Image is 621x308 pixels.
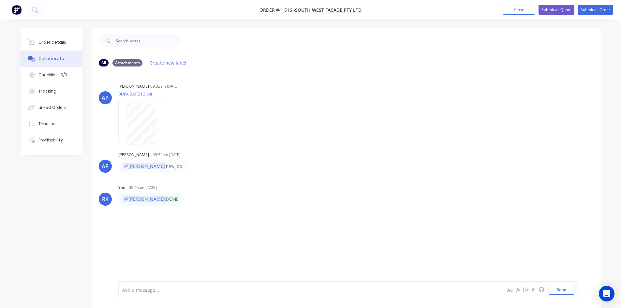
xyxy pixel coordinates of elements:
div: Open Intercom Messenger [599,286,614,301]
button: Linked Orders [21,99,82,116]
div: Linked Orders [38,105,67,110]
div: Profitability [38,137,63,143]
button: Timeline [21,116,82,132]
div: Tracking [38,88,56,94]
span: Order #41516 - [259,7,295,13]
p: new job [123,163,182,169]
div: Collaborate [38,56,64,62]
div: AP [102,162,109,170]
div: - 09:45am [DATE] [126,185,157,191]
div: Checklists 0/0 [38,72,67,78]
button: Aa [506,286,514,294]
input: Search notes... [116,34,180,47]
button: Order details [21,34,82,51]
div: [PERSON_NAME] [118,152,149,158]
button: ☺ [538,286,545,294]
div: 09:32am [DATE] [150,83,178,89]
span: @[PERSON_NAME] [123,196,166,202]
a: South West Facade Pty Ltd [295,7,362,13]
button: @ [514,286,522,294]
button: Submit as Quote [539,5,574,15]
img: Factory [12,5,22,15]
span: @[PERSON_NAME] [123,163,166,169]
div: All [99,59,109,66]
div: AP [102,94,109,102]
div: Attachments [112,59,142,66]
button: Checklists 0/0 [21,67,82,83]
div: RK [102,195,109,203]
button: Tracking [21,83,82,99]
div: You [118,185,125,191]
button: Submit as Order [578,5,613,15]
button: Close [503,5,535,15]
p: DONE [123,196,179,202]
button: Collaborate [21,51,82,67]
div: [PERSON_NAME] [118,83,149,89]
button: Profitability [21,132,82,148]
button: Send [549,285,574,295]
button: Create new label [146,58,190,67]
p: BUPA BATCH 3.pdf [118,91,172,97]
div: Order details [38,39,66,45]
div: - 09:32am [DATE] [150,152,181,158]
div: Timeline [38,121,56,127]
